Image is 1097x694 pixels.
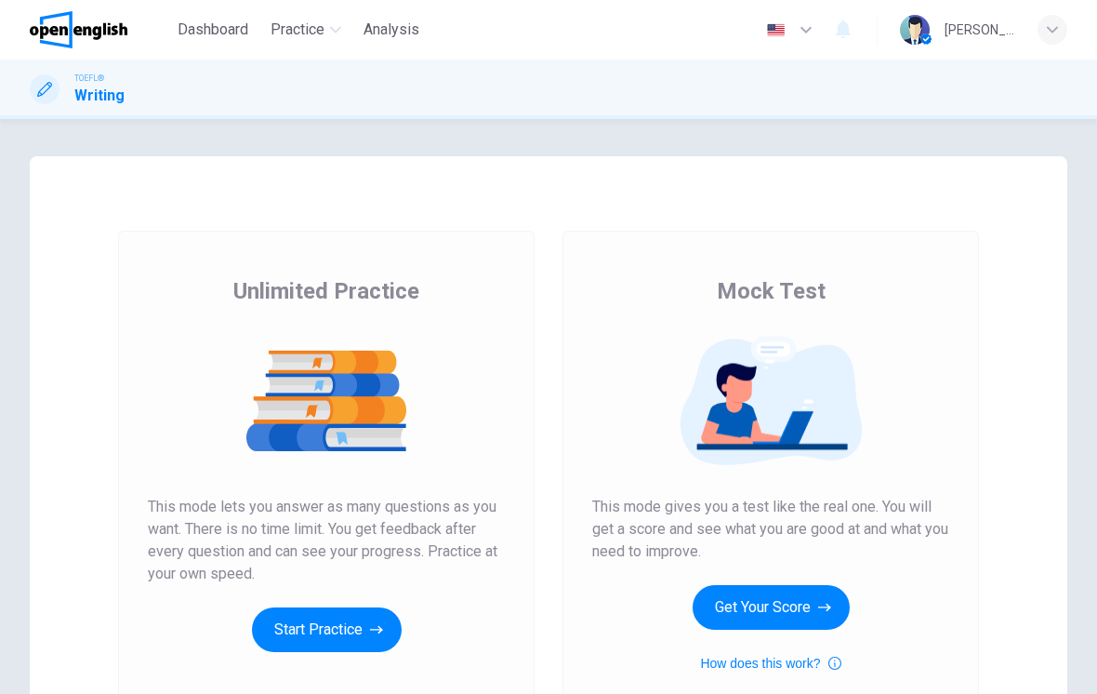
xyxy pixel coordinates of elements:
[945,19,1015,41] div: [PERSON_NAME]
[148,496,505,585] span: This mode lets you answer as many questions as you want. There is no time limit. You get feedback...
[700,652,840,674] button: How does this work?
[252,607,402,652] button: Start Practice
[592,496,949,563] span: This mode gives you a test like the real one. You will get a score and see what you are good at a...
[900,15,930,45] img: Profile picture
[271,19,324,41] span: Practice
[764,23,787,37] img: en
[74,72,104,85] span: TOEFL®
[717,276,826,306] span: Mock Test
[74,85,125,107] h1: Writing
[233,276,419,306] span: Unlimited Practice
[170,13,256,47] button: Dashboard
[30,11,127,48] img: OpenEnglish logo
[30,11,170,48] a: OpenEnglish logo
[356,13,427,47] button: Analysis
[178,19,248,41] span: Dashboard
[693,585,850,630] button: Get Your Score
[263,13,349,47] button: Practice
[363,19,419,41] span: Analysis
